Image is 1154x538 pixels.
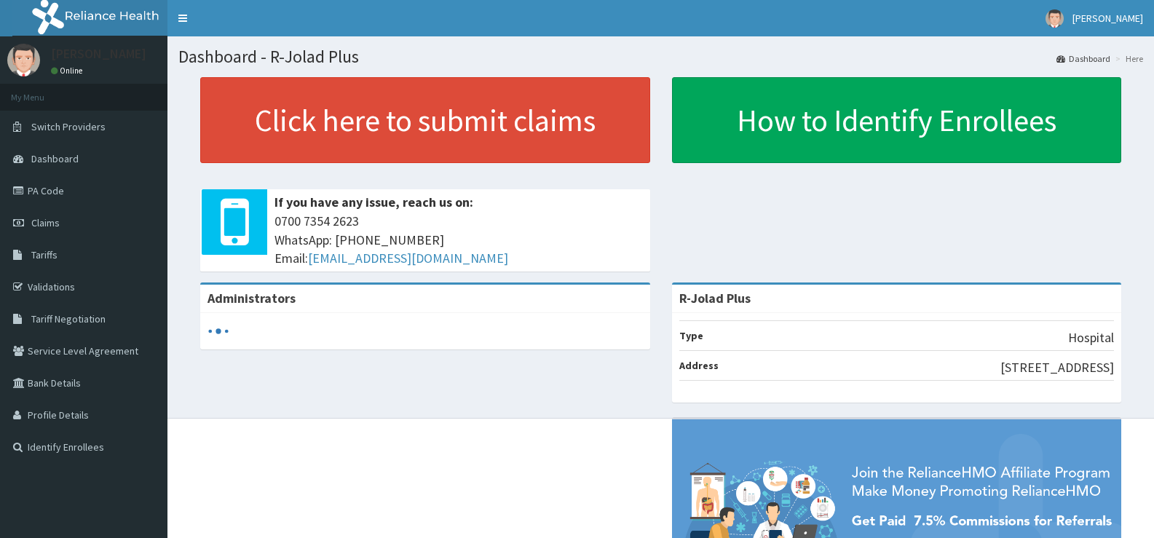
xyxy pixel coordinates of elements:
a: How to Identify Enrollees [672,77,1122,163]
b: Type [679,329,703,342]
span: 0700 7354 2623 WhatsApp: [PHONE_NUMBER] Email: [274,212,643,268]
p: [STREET_ADDRESS] [1000,358,1114,377]
p: [PERSON_NAME] [51,47,146,60]
h1: Dashboard - R-Jolad Plus [178,47,1143,66]
b: Administrators [208,290,296,306]
img: User Image [7,44,40,76]
span: [PERSON_NAME] [1072,12,1143,25]
b: If you have any issue, reach us on: [274,194,473,210]
strong: R-Jolad Plus [679,290,751,306]
li: Here [1112,52,1143,65]
span: Switch Providers [31,120,106,133]
a: Click here to submit claims [200,77,650,163]
span: Tariffs [31,248,58,261]
span: Tariff Negotiation [31,312,106,325]
b: Address [679,359,719,372]
a: Dashboard [1056,52,1110,65]
img: User Image [1046,9,1064,28]
span: Claims [31,216,60,229]
a: Online [51,66,86,76]
a: [EMAIL_ADDRESS][DOMAIN_NAME] [308,250,508,266]
p: Hospital [1068,328,1114,347]
span: Dashboard [31,152,79,165]
svg: audio-loading [208,320,229,342]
